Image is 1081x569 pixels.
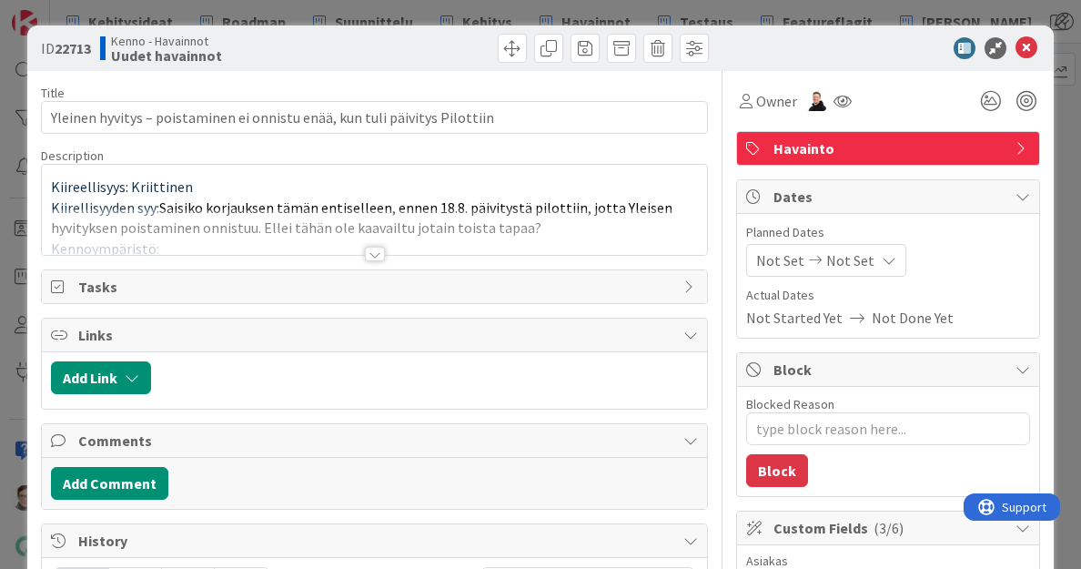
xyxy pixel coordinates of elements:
[51,361,151,394] button: Add Link
[111,48,222,63] b: Uudet havainnot
[746,286,1030,305] span: Actual Dates
[41,101,709,134] input: type card name here...
[826,249,874,271] span: Not Set
[51,198,675,238] span: Saisiko korjauksen tämän entiselleen, ennen 18.8. päivitystä pilottiin, jotta Yleisen hyvityksen ...
[874,519,904,537] span: ( 3/6 )
[806,91,826,111] img: AN
[746,396,834,412] label: Blocked Reason
[51,198,159,217] span: Kiirellisyyden syy:
[756,249,804,271] span: Not Set
[872,307,954,329] span: Not Done Yet
[746,554,1030,567] div: Asiakas
[756,90,797,112] span: Owner
[41,85,65,101] label: Title
[746,307,843,329] span: Not Started Yet
[78,276,675,298] span: Tasks
[51,178,193,196] span: Kiireellisyys: Kriittinen
[41,147,104,164] span: Description
[38,3,83,25] span: Support
[78,430,675,452] span: Comments
[111,34,222,48] span: Kenno - Havainnot
[773,517,1006,539] span: Custom Fields
[773,186,1006,208] span: Dates
[78,530,675,552] span: History
[773,137,1006,159] span: Havainto
[746,223,1030,242] span: Planned Dates
[773,359,1006,381] span: Block
[41,37,91,59] span: ID
[55,39,91,57] b: 22713
[746,454,808,487] button: Block
[78,324,675,346] span: Links
[51,467,168,500] button: Add Comment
